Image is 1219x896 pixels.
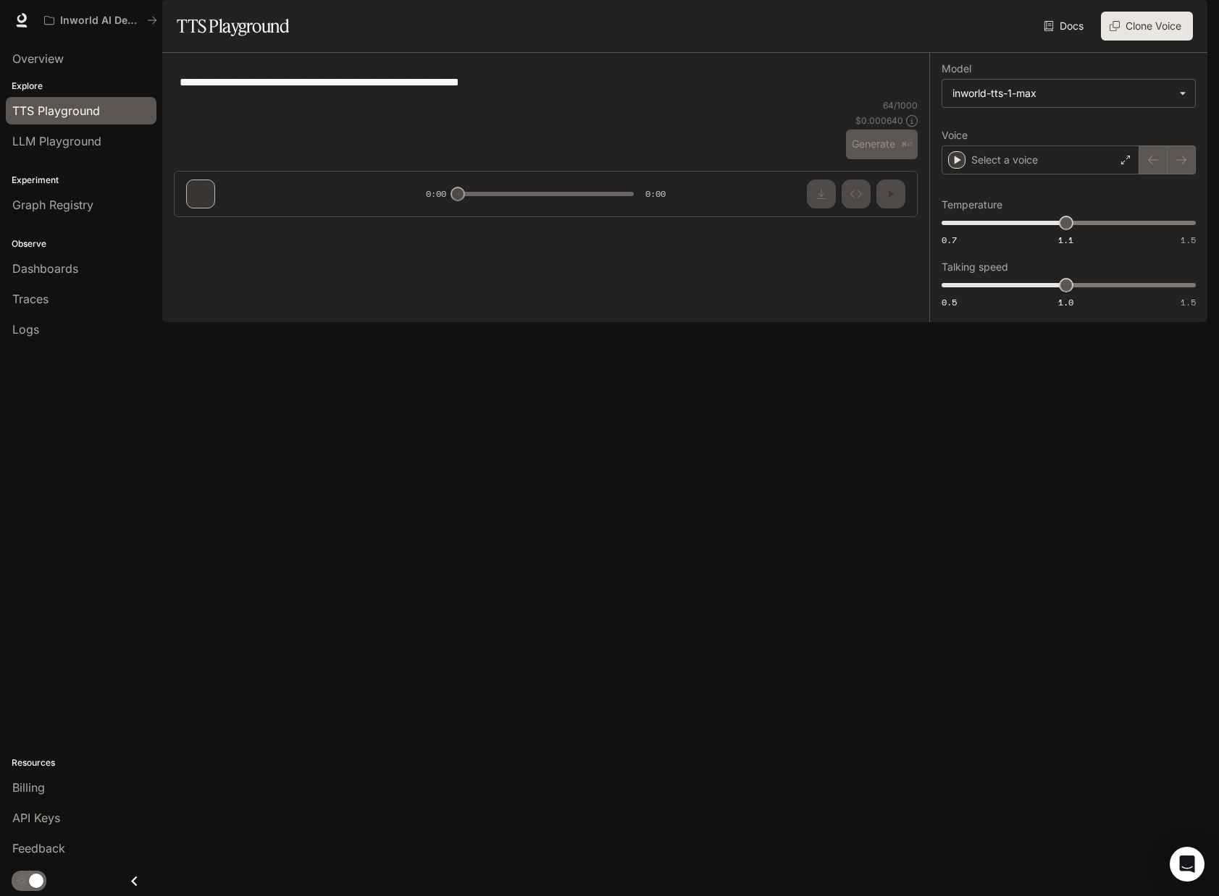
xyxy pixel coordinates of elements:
div: inworld-tts-1-max [952,86,1172,101]
span: 1.5 [1181,296,1196,308]
a: Docs [1041,12,1089,41]
button: All workspaces [38,6,164,35]
span: 1.0 [1058,296,1073,308]
p: Talking speed [942,262,1008,272]
p: Voice [942,130,968,140]
span: 1.1 [1058,234,1073,246]
p: $ 0.000640 [855,114,903,127]
p: Select a voice [971,153,1038,167]
div: Open Intercom Messenger [1170,847,1205,882]
h1: TTS Playground [177,12,289,41]
div: inworld-tts-1-max [942,80,1195,107]
p: Inworld AI Demos [60,14,141,27]
span: 0.7 [942,234,957,246]
p: Model [942,64,971,74]
span: 0.5 [942,296,957,308]
p: Temperature [942,200,1002,210]
p: 64 / 1000 [883,99,918,111]
span: 1.5 [1181,234,1196,246]
button: Clone Voice [1101,12,1193,41]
